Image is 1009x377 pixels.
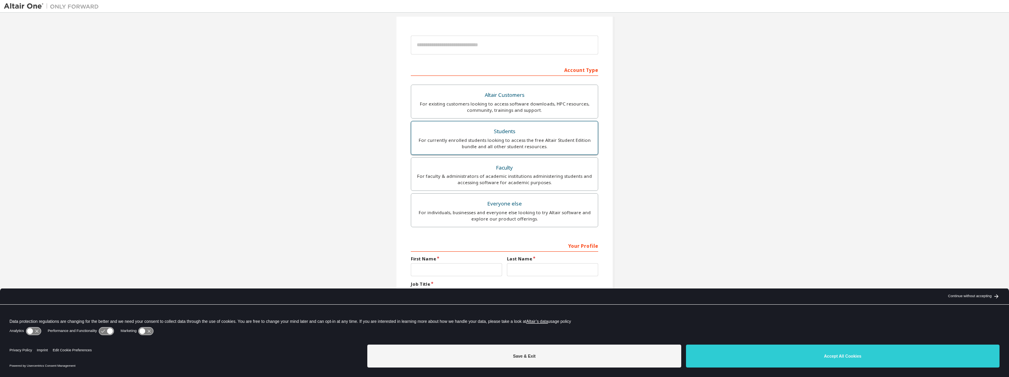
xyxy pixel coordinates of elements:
div: Your Profile [411,239,598,252]
label: First Name [411,256,502,262]
label: Job Title [411,281,598,287]
div: For existing customers looking to access software downloads, HPC resources, community, trainings ... [416,101,593,113]
div: Everyone else [416,198,593,209]
div: For individuals, businesses and everyone else looking to try Altair software and explore our prod... [416,209,593,222]
img: Altair One [4,2,103,10]
div: Account Type [411,63,598,76]
div: Altair Customers [416,90,593,101]
div: Faculty [416,162,593,173]
div: For currently enrolled students looking to access the free Altair Student Edition bundle and all ... [416,137,593,150]
div: For faculty & administrators of academic institutions administering students and accessing softwa... [416,173,593,186]
div: Students [416,126,593,137]
label: Last Name [507,256,598,262]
